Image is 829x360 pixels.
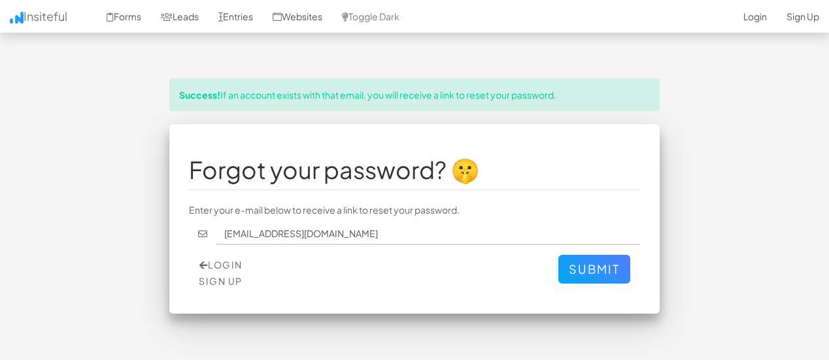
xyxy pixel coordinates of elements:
strong: Success! [179,89,220,101]
button: Submit [558,255,630,284]
p: Enter your e-mail below to receive a link to reset your password. [189,203,640,216]
a: Sign Up [199,275,243,287]
a: Login [199,259,243,270]
h1: Forgot your password? 🤫 [189,157,640,183]
div: If an account exists with that email, you will receive a link to reset your password. [169,78,660,111]
img: icon.png [10,12,24,24]
input: john@doe.com [216,223,641,245]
